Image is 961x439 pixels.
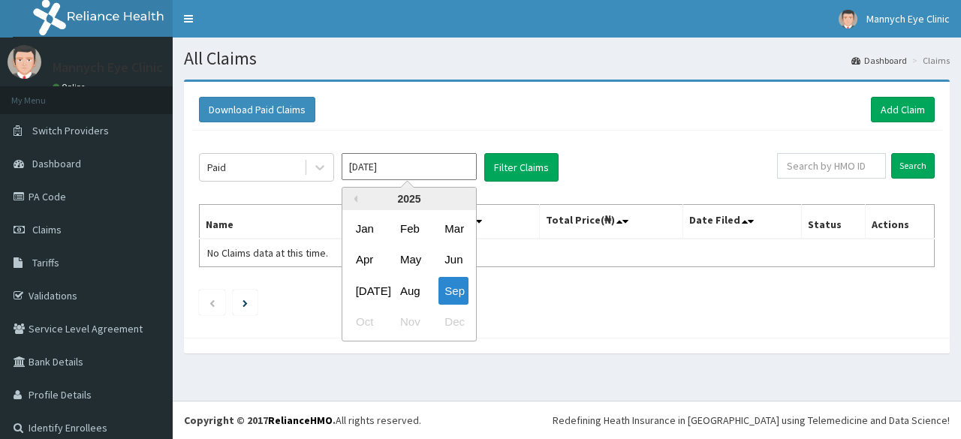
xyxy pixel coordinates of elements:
[438,215,468,242] div: Choose March 2025
[53,82,89,92] a: Online
[682,205,801,239] th: Date Filed
[342,153,477,180] input: Select Month and Year
[32,157,81,170] span: Dashboard
[173,401,961,439] footer: All rights reserved.
[553,413,950,428] div: Redefining Heath Insurance in [GEOGRAPHIC_DATA] using Telemedicine and Data Science!
[199,97,315,122] button: Download Paid Claims
[839,10,857,29] img: User Image
[865,205,934,239] th: Actions
[207,160,226,175] div: Paid
[539,205,682,239] th: Total Price(₦)
[32,223,62,236] span: Claims
[394,246,424,274] div: Choose May 2025
[350,277,380,305] div: Choose July 2025
[184,49,950,68] h1: All Claims
[438,246,468,274] div: Choose June 2025
[484,153,559,182] button: Filter Claims
[209,296,215,309] a: Previous page
[342,188,476,210] div: 2025
[891,153,935,179] input: Search
[184,413,336,427] strong: Copyright © 2017 .
[53,61,163,74] p: Mannych Eye Clinic
[8,45,41,79] img: User Image
[394,215,424,242] div: Choose February 2025
[350,215,380,242] div: Choose January 2025
[32,256,59,269] span: Tariffs
[801,205,865,239] th: Status
[908,54,950,67] li: Claims
[866,12,950,26] span: Mannych Eye Clinic
[342,213,476,338] div: month 2025-09
[851,54,907,67] a: Dashboard
[32,124,109,137] span: Switch Providers
[394,277,424,305] div: Choose August 2025
[268,413,333,427] a: RelianceHMO
[350,246,380,274] div: Choose April 2025
[200,205,385,239] th: Name
[350,195,357,203] button: Previous Year
[871,97,935,122] a: Add Claim
[207,246,328,260] span: No Claims data at this time.
[243,296,248,309] a: Next page
[777,153,886,179] input: Search by HMO ID
[438,277,468,305] div: Choose September 2025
